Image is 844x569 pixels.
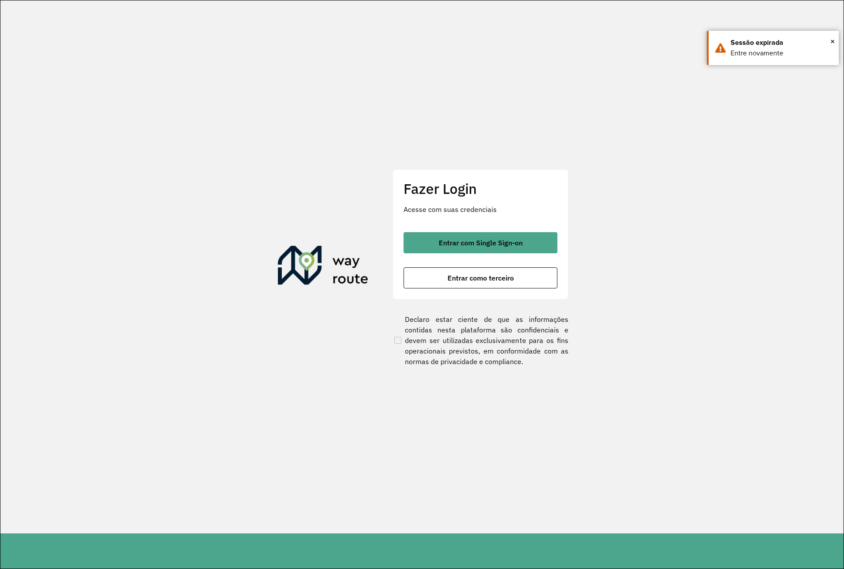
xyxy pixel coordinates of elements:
button: button [404,232,557,253]
span: Entrar como terceiro [447,274,514,281]
div: Sessão expirada [731,37,832,48]
button: button [404,267,557,288]
h2: Fazer Login [404,180,557,197]
img: Roteirizador AmbevTech [278,246,368,288]
div: Entre novamente [731,48,832,58]
span: Entrar com Single Sign-on [439,239,523,246]
span: × [830,35,835,48]
button: Close [830,35,835,48]
label: Declaro estar ciente de que as informações contidas nesta plataforma são confidenciais e devem se... [393,314,568,367]
p: Acesse com suas credenciais [404,204,557,215]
